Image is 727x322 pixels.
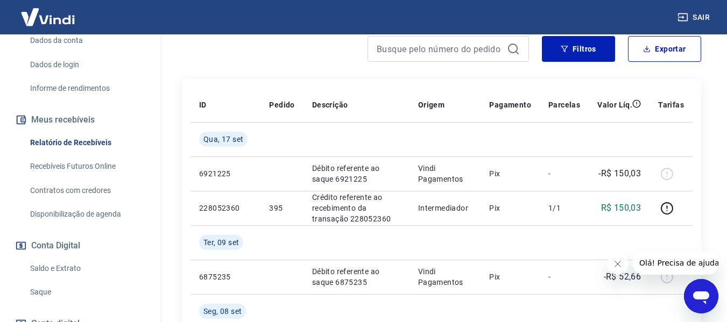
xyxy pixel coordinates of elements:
[675,8,714,27] button: Sair
[6,8,90,16] span: Olá! Precisa de ajuda?
[377,41,503,57] input: Busque pelo número do pedido
[13,108,148,132] button: Meus recebíveis
[597,99,632,110] p: Valor Líq.
[604,270,641,283] p: -R$ 52,66
[312,192,401,224] p: Crédito referente ao recebimento da transação 228052360
[548,203,580,213] p: 1/1
[548,168,580,179] p: -
[26,132,148,154] a: Relatório de Recebíveis
[684,279,718,313] iframe: Botão para abrir a janela de mensagens
[548,271,580,282] p: -
[269,99,294,110] p: Pedido
[418,99,444,110] p: Origem
[199,271,252,282] p: 6875235
[418,163,472,184] p: Vindi Pagamentos
[26,281,148,303] a: Saque
[312,266,401,288] p: Débito referente ao saque 6875235
[418,203,472,213] p: Intermediador
[312,99,348,110] p: Descrição
[199,203,252,213] p: 228052360
[658,99,684,110] p: Tarifas
[489,271,531,282] p: Pix
[199,168,252,179] p: 6921225
[203,237,239,248] span: Ter, 09 set
[269,203,294,213] p: 395
[203,306,242,317] span: Seg, 08 set
[607,253,629,275] iframe: Fechar mensagem
[13,234,148,257] button: Conta Digital
[199,99,207,110] p: ID
[633,251,718,275] iframe: Mensagem da empresa
[489,168,531,179] p: Pix
[418,266,472,288] p: Vindi Pagamentos
[26,203,148,225] a: Disponibilização de agenda
[489,203,531,213] p: Pix
[598,167,641,180] p: -R$ 150,03
[26,257,148,280] a: Saldo e Extrato
[542,36,615,62] button: Filtros
[489,99,531,110] p: Pagamento
[26,30,148,52] a: Dados da conta
[26,54,148,76] a: Dados de login
[13,1,83,33] img: Vindi
[628,36,701,62] button: Exportar
[203,134,243,145] span: Qua, 17 set
[26,180,148,202] a: Contratos com credores
[26,155,148,177] a: Recebíveis Futuros Online
[601,202,641,214] p: R$ 150,03
[312,163,401,184] p: Débito referente ao saque 6921225
[548,99,580,110] p: Parcelas
[26,77,148,99] a: Informe de rendimentos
